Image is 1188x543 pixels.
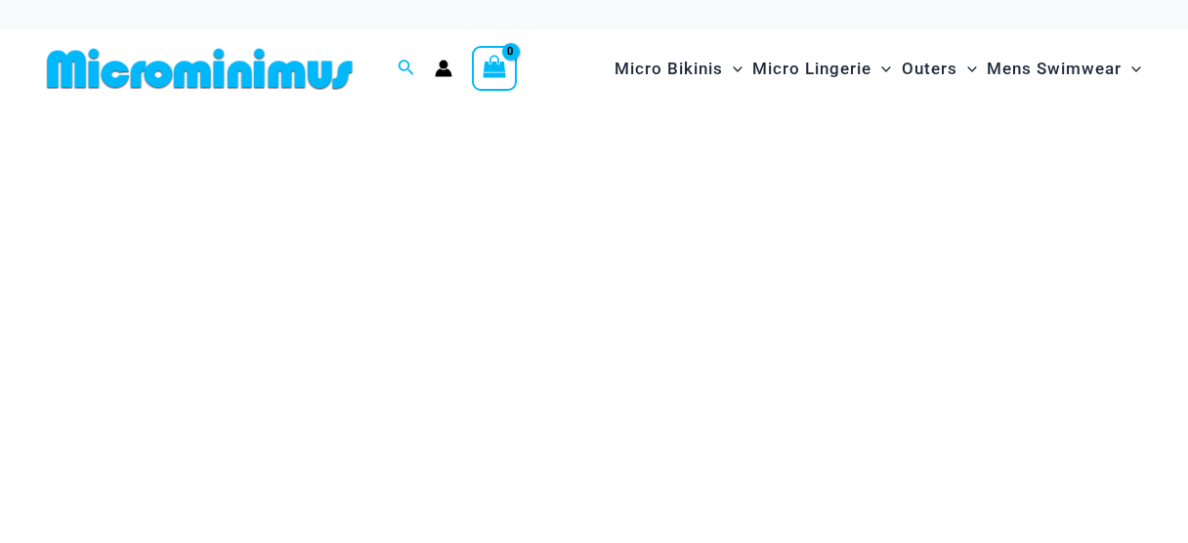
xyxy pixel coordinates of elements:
[987,44,1122,94] span: Mens Swimwear
[1122,44,1141,94] span: Menu Toggle
[752,44,871,94] span: Micro Lingerie
[435,60,452,77] a: Account icon link
[871,44,891,94] span: Menu Toggle
[615,44,723,94] span: Micro Bikinis
[472,46,517,91] a: View Shopping Cart, empty
[982,39,1146,99] a: Mens SwimwearMenu ToggleMenu Toggle
[902,44,957,94] span: Outers
[957,44,977,94] span: Menu Toggle
[897,39,982,99] a: OutersMenu ToggleMenu Toggle
[607,36,1149,102] nav: Site Navigation
[39,47,361,91] img: MM SHOP LOGO FLAT
[610,39,747,99] a: Micro BikinisMenu ToggleMenu Toggle
[747,39,896,99] a: Micro LingerieMenu ToggleMenu Toggle
[723,44,742,94] span: Menu Toggle
[398,57,415,81] a: Search icon link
